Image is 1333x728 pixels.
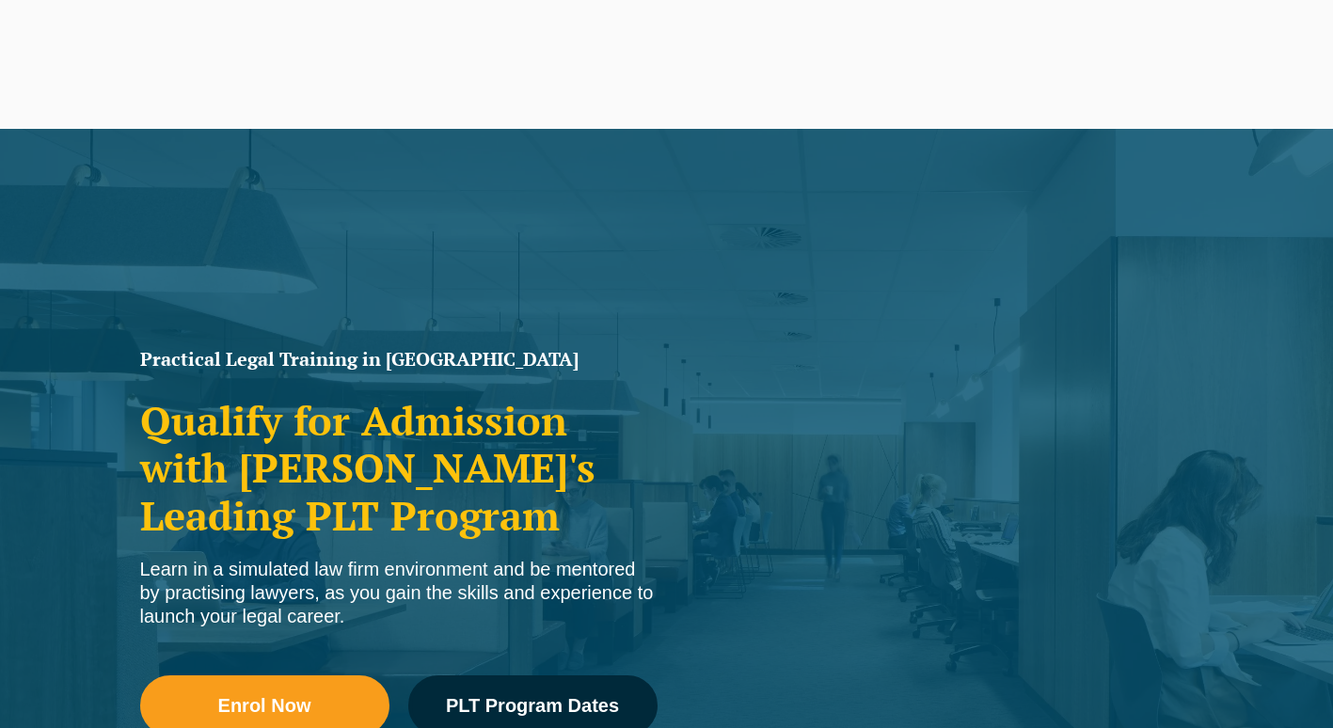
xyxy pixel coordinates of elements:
h1: Practical Legal Training in [GEOGRAPHIC_DATA] [140,350,658,369]
h2: Qualify for Admission with [PERSON_NAME]'s Leading PLT Program [140,397,658,539]
span: Enrol Now [218,696,311,715]
div: Learn in a simulated law firm environment and be mentored by practising lawyers, as you gain the ... [140,558,658,628]
span: PLT Program Dates [446,696,619,715]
